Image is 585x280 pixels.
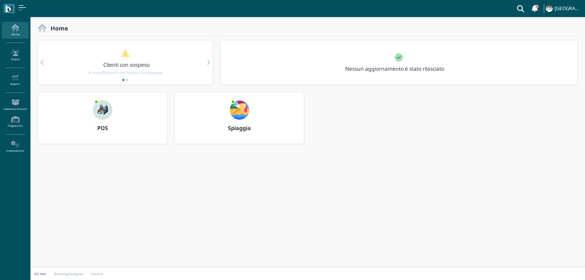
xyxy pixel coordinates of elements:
[93,100,112,120] img: ...
[47,25,68,31] h2: Home
[97,124,108,132] b: POS
[230,100,249,120] img: ...
[38,41,213,84] div: 1 / 2
[2,72,28,89] a: Report
[2,47,28,64] a: Clienti
[175,92,304,151] a: ... Spiaggia
[545,1,581,16] a: ... [GEOGRAPHIC_DATA]
[2,22,28,39] a: Home
[555,6,581,11] h4: [GEOGRAPHIC_DATA]
[88,70,162,76] span: Vi sono clienti che hanno un sospeso
[542,261,580,275] iframe: Help widget launcher
[207,60,210,65] div: Next slide
[2,138,28,155] a: Impostazioni
[228,124,251,132] b: Spiaggia
[342,66,458,72] h3: Nessun aggiornamento è stato rilasciato
[41,60,43,65] div: Previous slide
[221,41,577,84] div: 1 / 1
[5,5,12,12] img: logo
[2,97,28,113] a: Gestione Articoli
[51,62,202,68] h3: Clienti con sospeso
[102,70,105,75] b: 7
[50,49,201,76] a: Clienti con sospeso Vi sono7clienti che hanno un sospeso
[546,5,552,12] img: ...
[38,92,167,151] a: ... POS
[2,114,28,130] a: Magazzino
